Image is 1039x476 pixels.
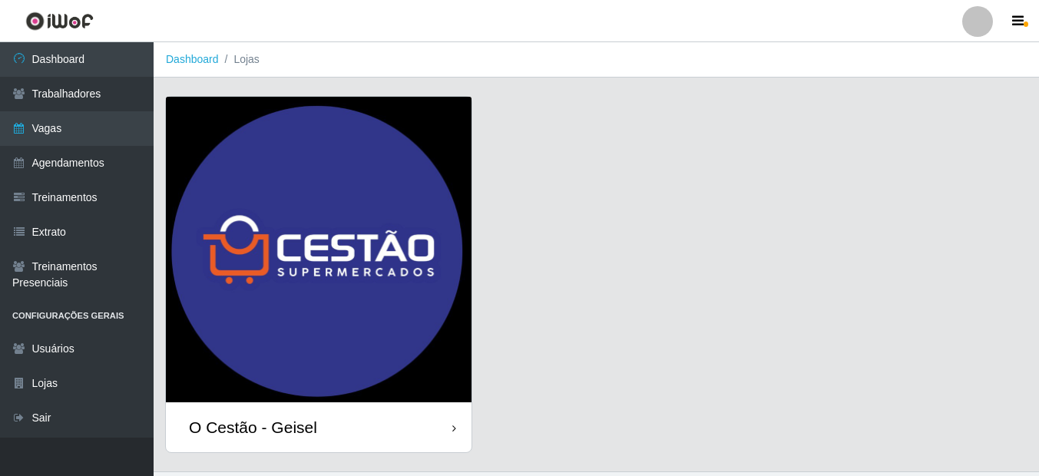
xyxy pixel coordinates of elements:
[166,53,219,65] a: Dashboard
[154,42,1039,78] nav: breadcrumb
[166,97,472,452] a: O Cestão - Geisel
[189,418,317,437] div: O Cestão - Geisel
[219,51,260,68] li: Lojas
[25,12,94,31] img: CoreUI Logo
[166,97,472,402] img: cardImg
